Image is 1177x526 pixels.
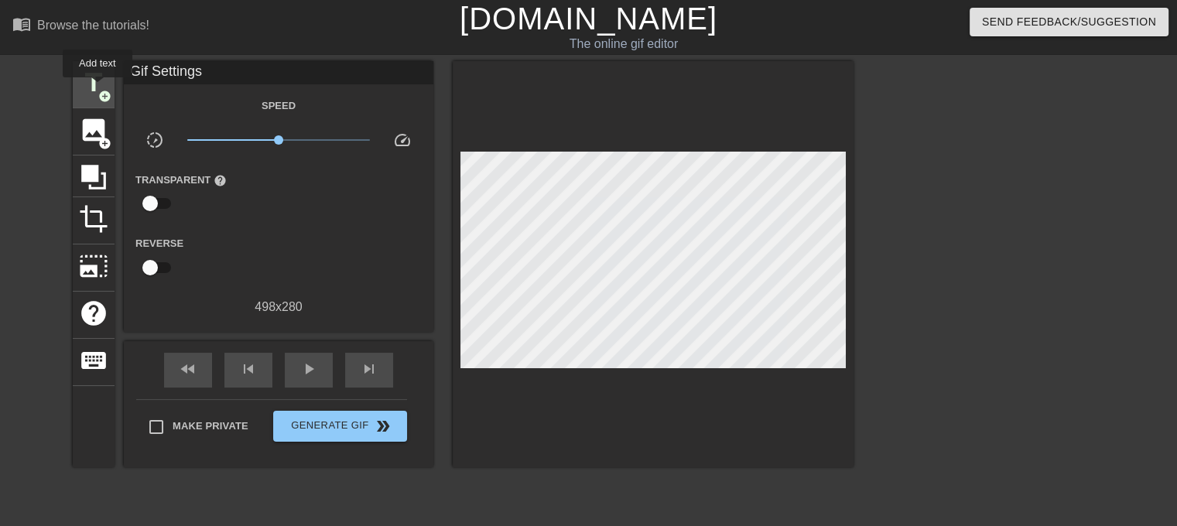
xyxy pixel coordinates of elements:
[135,236,183,251] label: Reverse
[214,174,227,187] span: help
[124,61,433,84] div: Gif Settings
[273,411,407,442] button: Generate Gif
[374,417,392,435] span: double_arrow
[79,204,108,234] span: crop
[400,35,847,53] div: The online gif editor
[79,299,108,328] span: help
[299,360,318,378] span: play_arrow
[262,98,296,114] label: Speed
[12,15,149,39] a: Browse the tutorials!
[179,360,197,378] span: fast_rewind
[239,360,258,378] span: skip_previous
[173,418,248,434] span: Make Private
[279,417,401,435] span: Generate Gif
[79,346,108,375] span: keyboard
[79,251,108,281] span: photo_size_select_large
[393,131,412,149] span: speed
[124,298,433,316] div: 498 x 280
[970,8,1168,36] button: Send Feedback/Suggestion
[98,137,111,150] span: add_circle
[79,115,108,145] span: image
[460,2,717,36] a: [DOMAIN_NAME]
[37,19,149,32] div: Browse the tutorials!
[982,12,1156,32] span: Send Feedback/Suggestion
[360,360,378,378] span: skip_next
[79,68,108,97] span: title
[12,15,31,33] span: menu_book
[145,131,164,149] span: slow_motion_video
[98,90,111,103] span: add_circle
[135,172,227,188] label: Transparent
